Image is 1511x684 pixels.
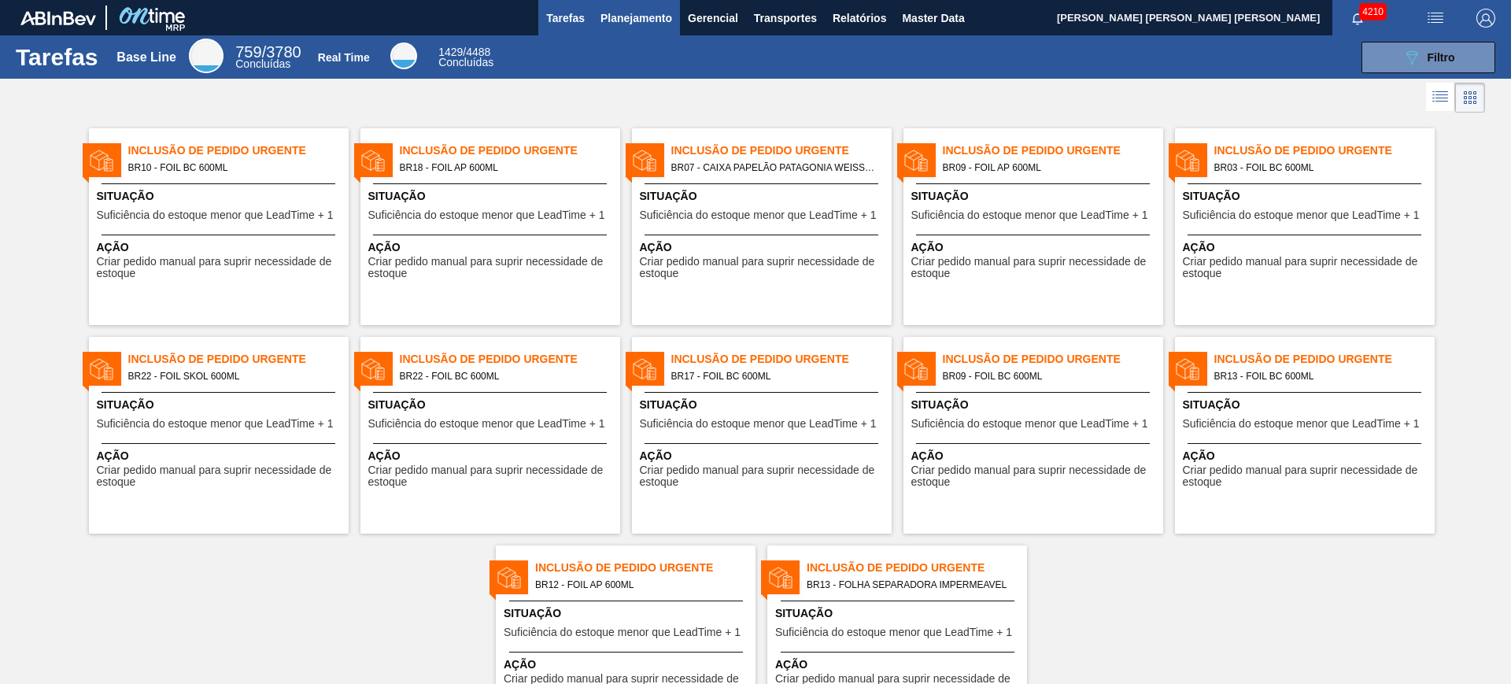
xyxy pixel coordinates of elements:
[633,149,656,172] img: status
[904,357,928,381] img: status
[1455,83,1485,113] div: Visão em Cards
[438,47,493,68] div: Real Time
[504,656,752,673] span: Ação
[504,605,752,622] span: Situação
[1359,3,1387,20] span: 4210
[189,39,224,73] div: Base Line
[902,9,964,28] span: Master Data
[400,351,620,368] span: Inclusão de Pedido Urgente
[390,43,417,69] div: Real Time
[97,239,345,256] span: Ação
[400,142,620,159] span: Inclusão de Pedido Urgente
[1214,142,1435,159] span: Inclusão de Pedido Urgente
[368,239,616,256] span: Ação
[535,560,755,576] span: Inclusão de Pedido Urgente
[235,43,301,61] span: / 3780
[504,627,741,638] span: Suficiência do estoque menor que LeadTime + 1
[128,159,336,176] span: BR10 - FOIL BC 600ML
[911,256,1159,280] span: Criar pedido manual para suprir necessidade de estoque
[438,46,463,58] span: 1429
[1183,256,1431,280] span: Criar pedido manual para suprir necessidade de estoque
[904,149,928,172] img: status
[97,188,345,205] span: Situação
[1428,51,1455,64] span: Filtro
[943,368,1151,385] span: BR09 - FOIL BC 600ML
[911,464,1159,489] span: Criar pedido manual para suprir necessidade de estoque
[97,397,345,413] span: Situação
[671,159,879,176] span: BR07 - CAIXA PAPELÃO PATAGONIA WEISSE 740ML C/6
[943,142,1163,159] span: Inclusão de Pedido Urgente
[775,605,1023,622] span: Situação
[16,48,98,66] h1: Tarefas
[1214,159,1422,176] span: BR03 - FOIL BC 600ML
[97,464,345,489] span: Criar pedido manual para suprir necessidade de estoque
[368,256,616,280] span: Criar pedido manual para suprir necessidade de estoque
[1183,448,1431,464] span: Ação
[90,357,113,381] img: status
[497,566,521,590] img: status
[116,50,176,65] div: Base Line
[20,11,96,25] img: TNhmsLtSVTkK8tSr43FrP2fwEKptu5GPRR3wAAAABJRU5ErkJggg==
[807,576,1014,593] span: BR13 - FOLHA SEPARADORA IMPERMEAVEL
[633,357,656,381] img: status
[535,576,743,593] span: BR12 - FOIL AP 600ML
[368,397,616,413] span: Situação
[640,209,877,221] span: Suficiência do estoque menor que LeadTime + 1
[235,57,290,70] span: Concluídas
[640,239,888,256] span: Ação
[640,188,888,205] span: Situação
[368,209,605,221] span: Suficiência do estoque menor que LeadTime + 1
[128,368,336,385] span: BR22 - FOIL SKOL 600ML
[911,448,1159,464] span: Ação
[911,239,1159,256] span: Ação
[1183,397,1431,413] span: Situação
[1183,209,1420,221] span: Suficiência do estoque menor que LeadTime + 1
[688,9,738,28] span: Gerencial
[1176,149,1199,172] img: status
[1183,464,1431,489] span: Criar pedido manual para suprir necessidade de estoque
[361,149,385,172] img: status
[97,448,345,464] span: Ação
[671,351,892,368] span: Inclusão de Pedido Urgente
[318,51,370,64] div: Real Time
[640,397,888,413] span: Situação
[1214,368,1422,385] span: BR13 - FOIL BC 600ML
[943,159,1151,176] span: BR09 - FOIL AP 600ML
[361,357,385,381] img: status
[400,159,608,176] span: BR18 - FOIL AP 600ML
[235,43,261,61] span: 759
[128,142,349,159] span: Inclusão de Pedido Urgente
[97,209,334,221] span: Suficiência do estoque menor que LeadTime + 1
[1426,9,1445,28] img: userActions
[400,368,608,385] span: BR22 - FOIL BC 600ML
[943,351,1163,368] span: Inclusão de Pedido Urgente
[438,56,493,68] span: Concluídas
[546,9,585,28] span: Tarefas
[640,464,888,489] span: Criar pedido manual para suprir necessidade de estoque
[1214,351,1435,368] span: Inclusão de Pedido Urgente
[438,46,490,58] span: / 4488
[640,256,888,280] span: Criar pedido manual para suprir necessidade de estoque
[600,9,672,28] span: Planejamento
[368,448,616,464] span: Ação
[911,418,1148,430] span: Suficiência do estoque menor que LeadTime + 1
[128,351,349,368] span: Inclusão de Pedido Urgente
[1361,42,1495,73] button: Filtro
[640,448,888,464] span: Ação
[1183,188,1431,205] span: Situação
[769,566,792,590] img: status
[671,368,879,385] span: BR17 - FOIL BC 600ML
[911,209,1148,221] span: Suficiência do estoque menor que LeadTime + 1
[775,627,1012,638] span: Suficiência do estoque menor que LeadTime + 1
[1176,357,1199,381] img: status
[235,46,301,69] div: Base Line
[911,188,1159,205] span: Situação
[775,656,1023,673] span: Ação
[97,256,345,280] span: Criar pedido manual para suprir necessidade de estoque
[90,149,113,172] img: status
[911,397,1159,413] span: Situação
[640,418,877,430] span: Suficiência do estoque menor que LeadTime + 1
[368,188,616,205] span: Situação
[368,464,616,489] span: Criar pedido manual para suprir necessidade de estoque
[97,418,334,430] span: Suficiência do estoque menor que LeadTime + 1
